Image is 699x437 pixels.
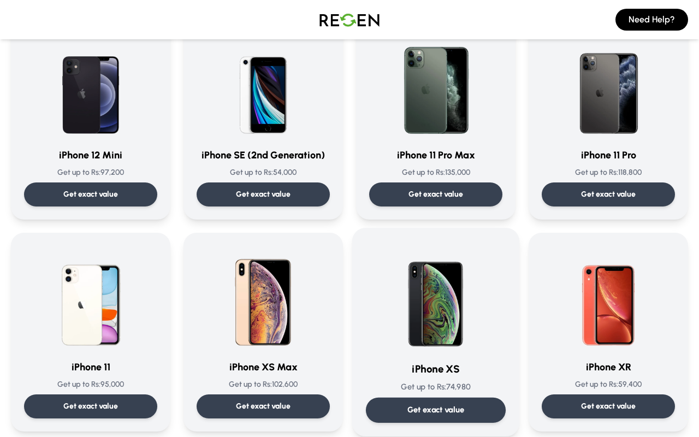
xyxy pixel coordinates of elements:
[542,379,675,390] p: Get up to Rs: 59,400
[236,189,291,200] p: Get exact value
[366,381,506,393] p: Get up to Rs: 74,980
[236,401,291,412] p: Get exact value
[408,189,463,200] p: Get exact value
[383,34,488,139] img: iPhone 11 Pro Max
[197,147,330,163] h3: iPhone SE (2nd Generation)
[581,189,636,200] p: Get exact value
[38,246,143,351] img: iPhone 11
[542,147,675,163] h3: iPhone 11 Pro
[369,167,502,178] p: Get up to Rs: 135,000
[24,147,157,163] h3: iPhone 12 Mini
[24,167,157,178] p: Get up to Rs: 97,200
[197,359,330,375] h3: iPhone XS Max
[197,379,330,390] p: Get up to Rs: 102,600
[24,379,157,390] p: Get up to Rs: 95,000
[211,246,316,351] img: iPhone XS Max
[63,189,118,200] p: Get exact value
[211,34,316,139] img: iPhone SE (2nd Generation)
[311,4,388,35] img: Logo
[38,34,143,139] img: iPhone 12 Mini
[615,9,688,31] button: Need Help?
[542,167,675,178] p: Get up to Rs: 118,800
[542,359,675,375] h3: iPhone XR
[369,147,502,163] h3: iPhone 11 Pro Max
[366,361,506,377] h3: iPhone XS
[197,167,330,178] p: Get up to Rs: 54,000
[556,246,661,351] img: iPhone XR
[407,404,465,416] p: Get exact value
[381,241,491,352] img: iPhone XS
[581,401,636,412] p: Get exact value
[556,34,661,139] img: iPhone 11 Pro
[24,359,157,375] h3: iPhone 11
[63,401,118,412] p: Get exact value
